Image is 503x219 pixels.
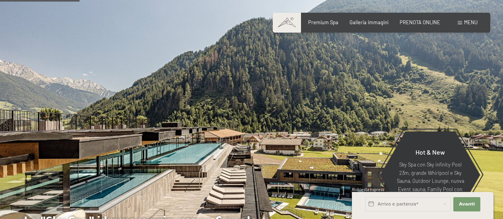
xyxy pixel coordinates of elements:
a: Galleria immagini [350,19,388,25]
span: Avanti [459,201,475,207]
span: Menu [464,19,478,25]
button: Avanti [453,197,480,211]
p: Sky Spa con Sky infinity Pool 23m, grande Whirlpool e Sky Sauna, Outdoor Lounge, nuova Event saun... [396,161,465,201]
a: PRENOTA ONLINE [400,19,440,25]
a: Hot & New Sky Spa con Sky infinity Pool 23m, grande Whirlpool e Sky Sauna, Outdoor Lounge, nuova ... [380,131,481,219]
a: Premium Spa [308,19,338,25]
span: Richiesta express [352,187,385,192]
span: Hot & New [416,148,445,156]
